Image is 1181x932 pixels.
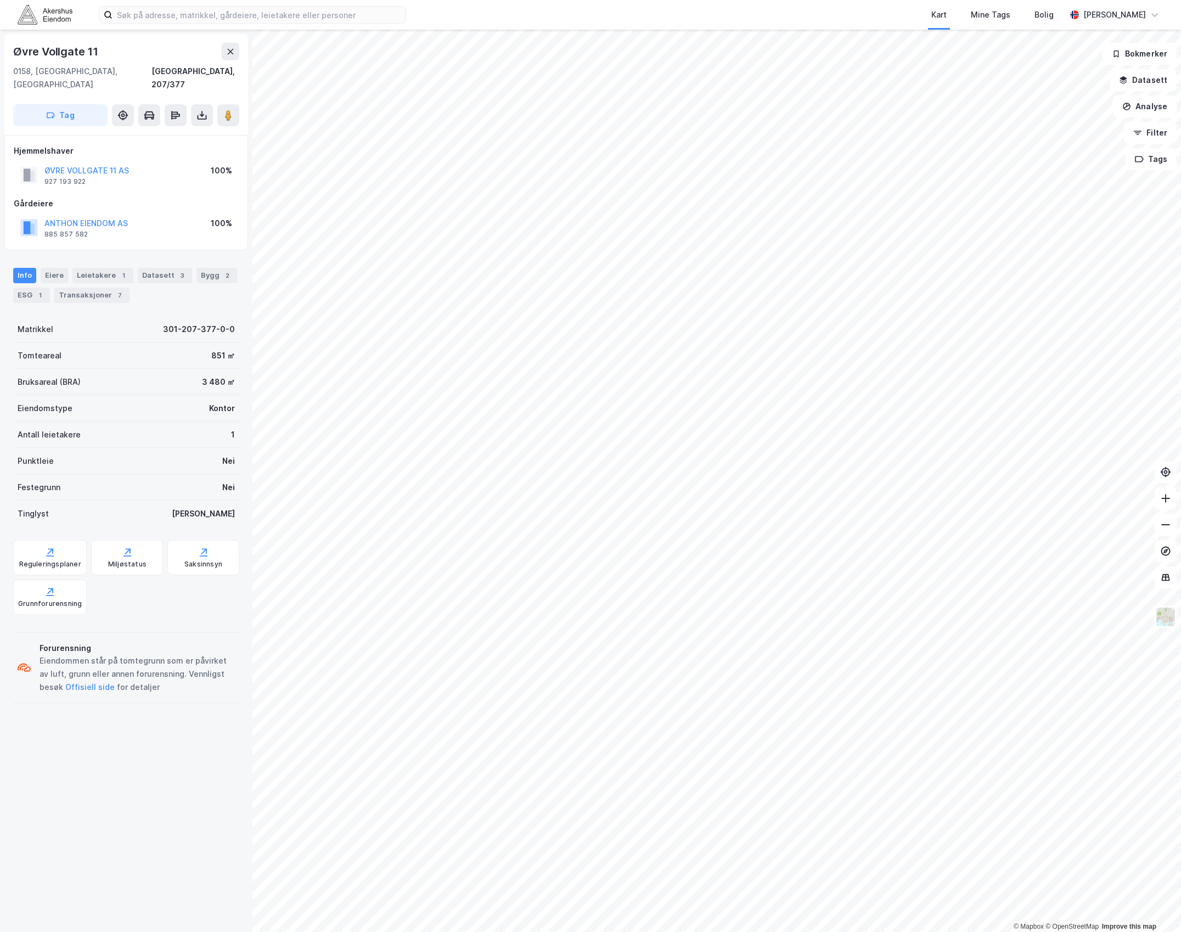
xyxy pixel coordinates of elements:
div: Eiere [41,268,68,283]
div: Øvre Vollgate 11 [13,43,100,60]
img: akershus-eiendom-logo.9091f326c980b4bce74ccdd9f866810c.svg [18,5,72,24]
div: Reguleringsplaner [19,560,81,569]
div: [PERSON_NAME] [172,507,235,520]
div: Antall leietakere [18,428,81,441]
div: Nei [222,454,235,468]
div: 301-207-377-0-0 [163,323,235,336]
div: Tomteareal [18,349,61,362]
button: Bokmerker [1103,43,1177,65]
div: Matrikkel [18,323,53,336]
div: Punktleie [18,454,54,468]
div: Tinglyst [18,507,49,520]
div: Gårdeiere [14,197,239,210]
div: 885 857 582 [44,230,88,239]
div: Datasett [138,268,192,283]
div: [PERSON_NAME] [1083,8,1146,21]
a: OpenStreetMap [1045,923,1099,930]
div: Hjemmelshaver [14,144,239,158]
div: 1 [231,428,235,441]
div: Miljøstatus [108,560,147,569]
div: Eiendomstype [18,402,72,415]
button: Filter [1124,122,1177,144]
div: Info [13,268,36,283]
div: Kart [931,8,947,21]
a: Mapbox [1014,923,1044,930]
div: 851 ㎡ [211,349,235,362]
div: 3 480 ㎡ [202,375,235,389]
button: Analyse [1113,96,1177,117]
div: Transaksjoner [54,288,130,303]
div: ESG [13,288,50,303]
div: 7 [114,290,125,301]
input: Søk på adresse, matrikkel, gårdeiere, leietakere eller personer [113,7,406,23]
div: Bolig [1034,8,1054,21]
div: Nei [222,481,235,494]
button: Datasett [1110,69,1177,91]
div: Kontrollprogram for chat [1126,879,1181,932]
div: Kontor [209,402,235,415]
div: 3 [177,270,188,281]
div: Festegrunn [18,481,60,494]
button: Tag [13,104,108,126]
a: Improve this map [1102,923,1156,930]
img: Z [1155,607,1176,627]
div: Grunnforurensning [18,599,82,608]
div: 927 193 922 [44,177,86,186]
div: Bygg [196,268,237,283]
div: 2 [222,270,233,281]
div: 1 [118,270,129,281]
div: Mine Tags [971,8,1010,21]
div: Bruksareal (BRA) [18,375,81,389]
div: Forurensning [40,642,235,655]
div: Eiendommen står på tomtegrunn som er påvirket av luft, grunn eller annen forurensning. Vennligst ... [40,654,235,694]
iframe: Chat Widget [1126,879,1181,932]
div: Leietakere [72,268,133,283]
div: Saksinnsyn [184,560,222,569]
div: 0158, [GEOGRAPHIC_DATA], [GEOGRAPHIC_DATA] [13,65,151,91]
div: 100% [211,217,232,230]
div: [GEOGRAPHIC_DATA], 207/377 [151,65,239,91]
div: 100% [211,164,232,177]
div: 1 [35,290,46,301]
button: Tags [1126,148,1177,170]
